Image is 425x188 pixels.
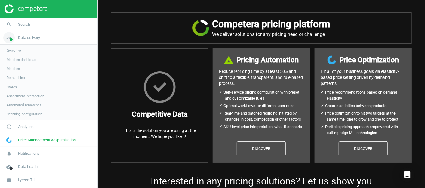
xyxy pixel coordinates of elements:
[144,71,176,103] img: HxscrLsMTvcLXxPnqlhRQhRi+upeiQYiT7g7j1jdpu6T9n6zgWWHzG7gAAAABJRU5ErkJggg==
[5,4,47,13] img: ajHJNr6hYgQAAAAASUVORK5CYII=
[327,110,405,122] li: Price optimization to hit two targets at the same time (one to grow and one to protect)
[225,124,303,130] li: SKU-level price interpretation, what-if scenario
[339,55,399,65] h3: Price Optimization
[327,89,405,101] li: Price recommendations based on demand elasticity
[7,112,42,116] span: Scanning configuration
[3,32,15,43] i: timeline
[7,57,38,62] span: Matches dashboard
[3,148,15,159] i: notifications
[132,109,188,120] h3: Competitive Data
[6,137,12,143] img: wGWNvw8QSZomAAAAABJRU5ErkJggg==
[237,141,286,156] a: Discover
[3,121,15,133] i: pie_chart_outlined
[3,19,15,30] i: search
[7,75,25,80] span: Rematching
[7,103,41,107] span: Automated rematches
[18,35,40,40] span: Data delivery
[7,48,21,53] span: Overview
[212,31,330,37] p: We deliver solutions for any pricing need or challenge
[225,103,303,109] li: Optimal workflows for different user roles
[327,124,405,136] li: Portfolio pricing approach empowered with cutting-edge ML technologies
[339,141,388,156] a: Discover
[212,19,330,30] h2: Competera pricing platform
[7,66,20,71] span: Matches
[192,20,209,36] img: JRVR7TKHubxRX4WiWFsHXLVQu3oYgKr0EdU6k5jjvBYYAAAAAElFTkSuQmCC
[18,151,40,156] span: Notifications
[18,137,76,143] span: Price Management & Optimization
[7,94,44,98] span: Assortment intersection
[18,177,35,183] span: Lyreco TH
[400,168,414,182] div: Open Intercom Messenger
[225,110,303,122] li: Real-time and batched repricing initiated by changes in cost, competition or other factors
[224,56,233,64] img: DI+PfHAOTJwAAAAASUVORK5CYII=
[7,85,17,89] span: Stores
[3,174,15,186] i: work
[3,161,15,172] i: cloud_done
[18,164,38,169] span: Data health
[117,127,202,139] p: This is the solution you are using at the moment. We hope you like it!
[219,68,303,86] p: Reduce repricing time by at least 50% and shift to a flexible, transparent, and rule-based process.
[236,55,299,65] h3: Pricing Automation
[321,68,405,86] p: Hit all of your business goals via elasticity- based price setting driven by demand patterns.
[327,103,405,109] li: Cross-elasticities between products
[225,89,303,101] li: Self-service pricing configuration with preset and customizable rules
[18,22,30,27] span: Search
[328,55,336,64] img: wGWNvw8QSZomAAAAABJRU5ErkJggg==
[18,124,34,130] span: Analytics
